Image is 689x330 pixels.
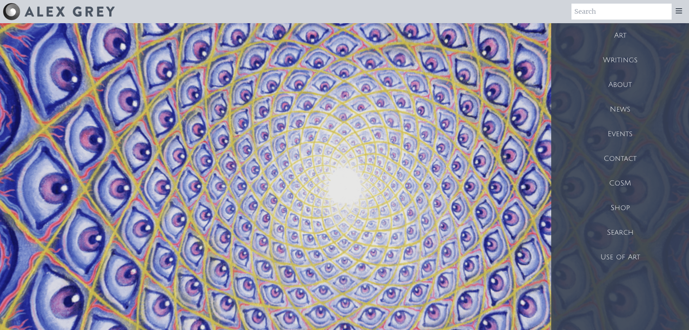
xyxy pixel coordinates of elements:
a: Events [551,122,689,146]
a: Writings [551,48,689,72]
a: About [551,72,689,97]
a: Art [551,23,689,48]
a: CoSM [551,171,689,196]
a: Search [551,220,689,245]
input: Search [571,4,672,20]
a: Contact [551,146,689,171]
a: News [551,97,689,122]
a: Use of Art [551,245,689,270]
a: Shop [551,196,689,220]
